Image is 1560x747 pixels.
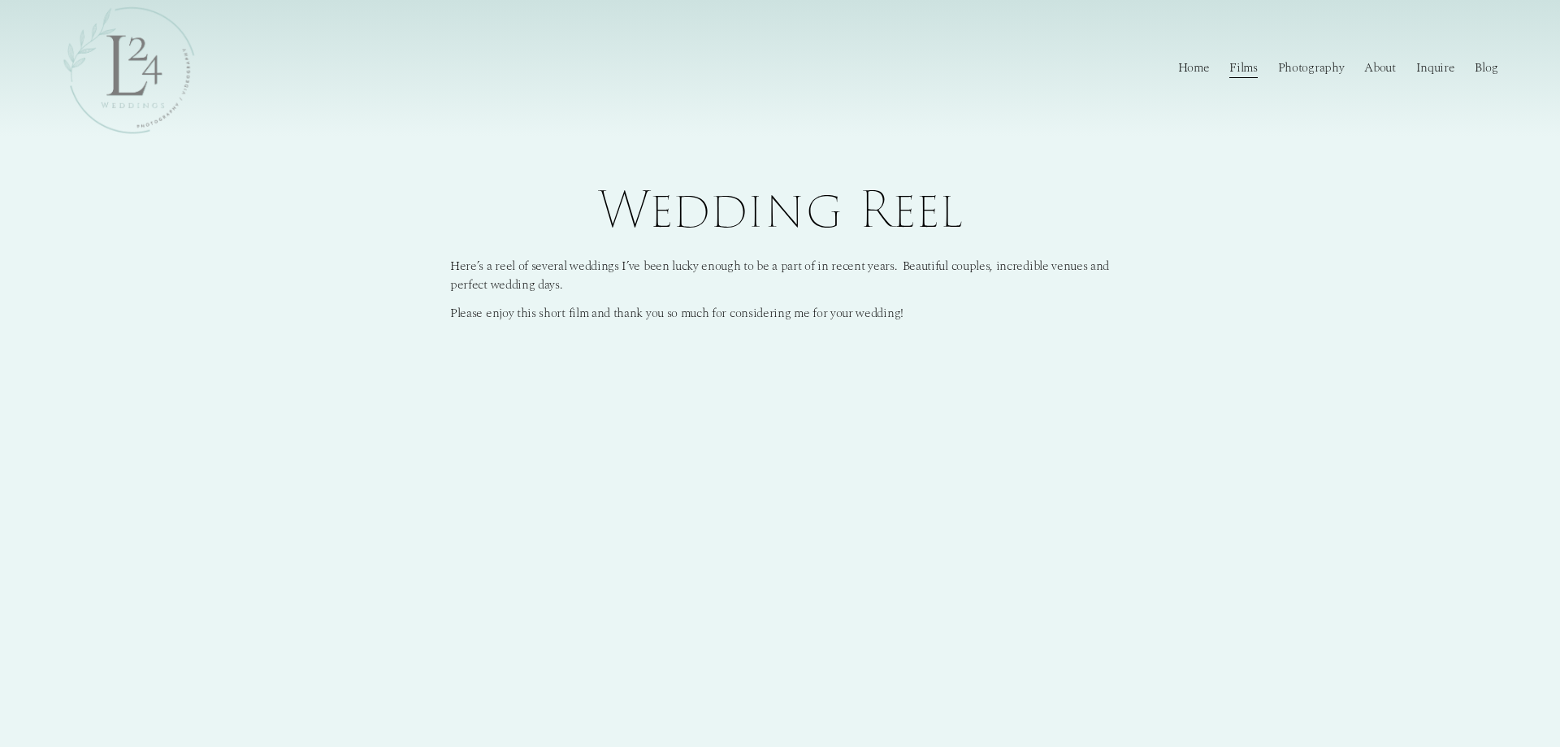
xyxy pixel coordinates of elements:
a: Blog [1475,58,1497,80]
p: Please enjoy this short film and thank you so much for considering me for your wedding! [450,304,1110,323]
h2: Wedding Reel [450,188,1110,237]
p: Here’s a reel of several weddings I’ve been lucky enough to be a part of in recent years. Beautif... [450,257,1110,295]
img: L24 Weddings [63,2,196,135]
a: Home [1178,58,1210,80]
a: About [1364,58,1395,80]
a: Photography [1278,58,1345,80]
a: Films [1229,58,1257,80]
a: Inquire [1416,58,1455,80]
